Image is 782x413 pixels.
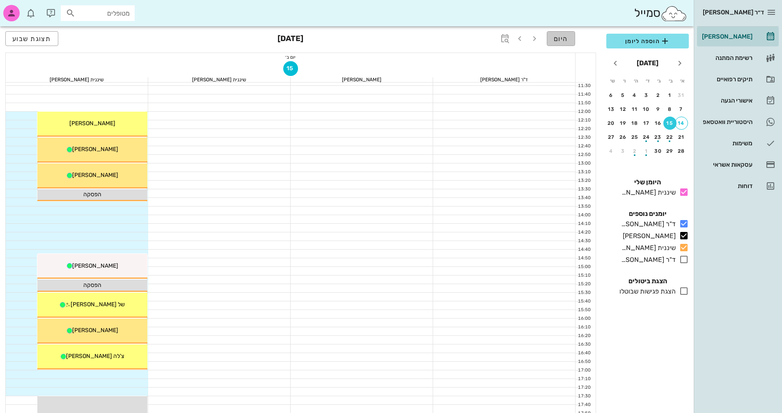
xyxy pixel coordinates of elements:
[576,402,592,408] div: 17:40
[640,148,653,154] div: 1
[72,146,118,153] span: [PERSON_NAME]
[605,117,618,130] button: 20
[83,191,101,198] span: הפסקה
[700,119,752,125] div: היסטוריית וואטסאפ
[697,91,779,110] a: אישורי הגעה
[616,287,676,296] div: הצגת פגישות שבוטלו
[675,131,688,144] button: 21
[703,9,764,16] span: ד״ר [PERSON_NAME]
[651,106,665,112] div: 9
[628,148,641,154] div: 2
[605,131,618,144] button: 27
[576,220,592,227] div: 14:10
[660,5,687,22] img: SmileCloud logo
[576,83,592,89] div: 11:30
[576,315,592,322] div: 16:00
[675,92,688,98] div: 31
[618,255,676,265] div: ד"ר [PERSON_NAME]
[433,77,575,82] div: ד"ר [PERSON_NAME]
[607,74,618,88] th: ש׳
[675,148,688,154] div: 28
[606,34,689,48] button: הוספה ליומן
[554,35,568,43] span: היום
[283,65,298,72] span: 15
[675,145,688,158] button: 28
[675,106,688,112] div: 7
[654,74,665,88] th: ג׳
[675,117,688,130] button: 14
[576,350,592,357] div: 16:40
[618,188,676,197] div: שיננית [PERSON_NAME]
[576,143,592,150] div: 12:40
[640,117,653,130] button: 17
[576,91,592,98] div: 11:40
[72,327,118,334] span: [PERSON_NAME]
[6,77,148,82] div: שיננית [PERSON_NAME]
[617,145,630,158] button: 3
[663,103,677,116] button: 8
[628,89,641,102] button: 4
[700,140,752,147] div: משימות
[576,384,592,391] div: 17:20
[576,376,592,383] div: 17:10
[576,195,592,202] div: 13:40
[291,77,433,82] div: [PERSON_NAME]
[605,106,618,112] div: 13
[651,131,665,144] button: 23
[617,120,630,126] div: 19
[628,134,641,140] div: 25
[576,203,592,210] div: 13:50
[83,282,101,289] span: הפסקה
[576,393,592,400] div: 17:30
[675,134,688,140] div: 21
[5,31,58,46] button: תצוגת שבוע
[700,55,752,61] div: רשימת המתנה
[576,367,592,374] div: 17:00
[576,307,592,314] div: 15:50
[605,148,618,154] div: 4
[618,219,676,229] div: ד"ר [PERSON_NAME]
[651,89,665,102] button: 2
[617,106,630,112] div: 12
[628,106,641,112] div: 11
[576,126,592,133] div: 12:20
[700,76,752,83] div: תיקים רפואיים
[619,231,676,241] div: [PERSON_NAME]
[697,133,779,153] a: משימות
[628,131,641,144] button: 25
[613,36,682,46] span: הוספה ליומן
[605,89,618,102] button: 6
[605,145,618,158] button: 4
[576,358,592,365] div: 16:50
[617,103,630,116] button: 12
[697,176,779,196] a: דוחות
[663,148,677,154] div: 29
[6,53,575,61] div: יום ב׳
[651,148,665,154] div: 30
[663,89,677,102] button: 1
[576,212,592,219] div: 14:00
[69,120,115,127] span: [PERSON_NAME]
[642,74,653,88] th: ד׳
[634,5,687,22] div: סמייל
[628,92,641,98] div: 4
[576,324,592,331] div: 16:10
[628,145,641,158] button: 2
[665,74,676,88] th: ב׳
[71,301,125,308] span: של [PERSON_NAME]
[576,160,592,167] div: 13:00
[663,145,677,158] button: 29
[72,262,118,269] span: [PERSON_NAME]
[628,103,641,116] button: 11
[606,209,689,219] h4: יומנים נוספים
[651,103,665,116] button: 9
[651,117,665,130] button: 16
[576,264,592,271] div: 15:00
[606,276,689,286] h4: הצגת ביטולים
[547,31,575,46] button: היום
[631,74,641,88] th: ה׳
[277,31,303,48] h3: [DATE]
[640,145,653,158] button: 1
[576,151,592,158] div: 12:50
[72,172,118,179] span: [PERSON_NAME]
